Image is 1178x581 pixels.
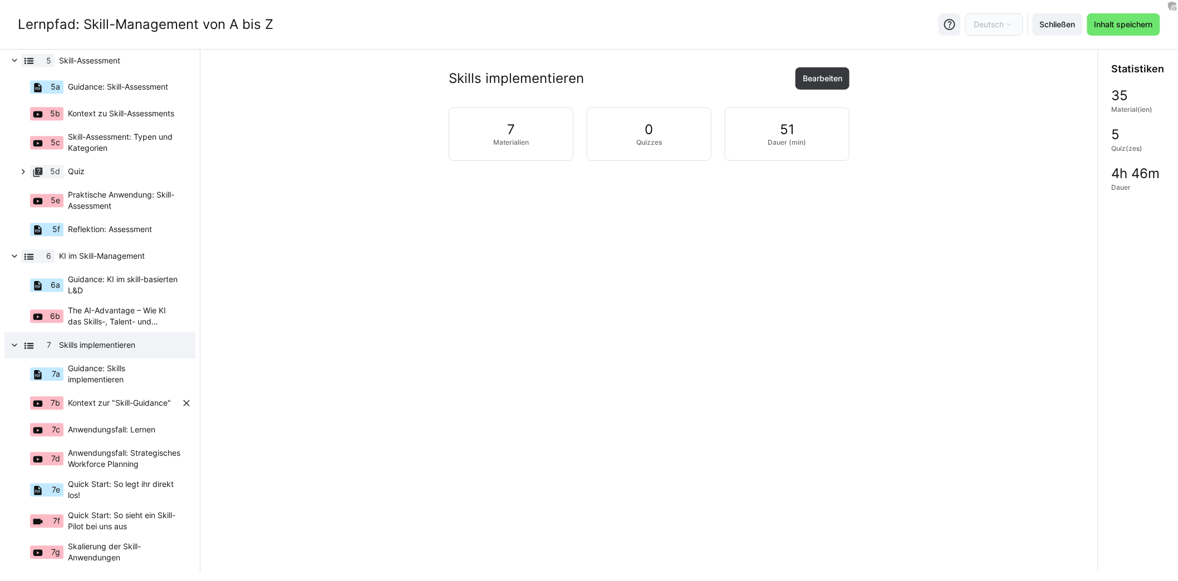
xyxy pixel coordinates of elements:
[801,73,844,84] span: Bearbeiten
[1112,183,1131,192] span: Dauer
[507,121,515,138] h2: 7
[68,82,168,93] span: Guidance: Skill-Assessment
[50,311,60,322] span: 6b
[1038,19,1077,30] span: Schließen
[796,67,850,90] button: Bearbeiten
[1087,13,1160,36] button: Inhalt speichern
[68,448,181,470] span: Anwendungsfall: Strategisches Workforce Planning
[50,166,60,178] span: 5d
[68,274,181,297] span: Guidance: KI im skill-basierten L&D
[645,121,654,138] h2: 0
[51,547,60,558] span: 7g
[52,485,60,496] span: 7e
[51,454,60,465] span: 7d
[50,109,60,120] span: 5b
[51,398,60,409] span: 7b
[1112,166,1160,181] span: 4h 46m
[68,510,181,533] span: Quick Start: So sieht ein Skill-Pilot bei uns aus
[51,82,60,93] span: 5a
[68,224,152,235] span: Reflektion: Assessment
[68,190,181,212] span: Praktische Anwendung: Skill-Assessment
[68,398,171,409] span: Kontext zur "Skill-Guidance"
[59,251,181,262] span: KI im Skill-Management
[52,369,60,380] span: 7a
[68,132,181,154] span: Skill-Assessment: Typen und Kategorien
[68,363,181,386] span: Guidance: Skills implementieren
[53,516,60,527] span: 7f
[636,138,662,147] p: Quizzes
[1112,88,1128,103] span: 35
[768,138,807,147] p: Dauer (min)
[68,479,181,501] span: Quick Start: So legt ihr direkt los!
[52,224,60,235] span: 5f
[974,19,1004,30] span: Deutsch
[47,340,51,351] span: 7
[493,138,529,147] p: Materialien
[46,251,51,262] span: 6
[68,166,181,178] span: Quiz
[68,541,181,564] span: Skalierung der Skill-Anwendungen
[1112,63,1165,75] h3: Statistiken
[51,195,60,206] span: 5e
[52,425,60,436] span: 7c
[1093,19,1155,30] span: Inhalt speichern
[18,16,273,33] div: Lernpfad: Skill-Management von A bis Z
[51,137,60,149] span: 5c
[1112,127,1120,142] span: 5
[46,55,51,66] span: 5
[59,55,181,66] span: Skill-Assessment
[68,109,174,120] span: Kontext zu Skill-Assessments
[59,340,181,351] span: Skills implementieren
[68,425,155,436] span: Anwendungsfall: Lernen
[1112,105,1153,114] span: Material(ien)
[780,121,794,138] h2: 51
[1033,13,1083,36] button: Schließen
[68,306,181,328] span: The AI-Advantage – Wie KI das Skills-, Talent- und Lernmanagement revolutioniert
[1112,144,1143,153] span: Quiz(zes)
[51,280,60,291] span: 6a
[449,70,584,87] h2: Skills implementieren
